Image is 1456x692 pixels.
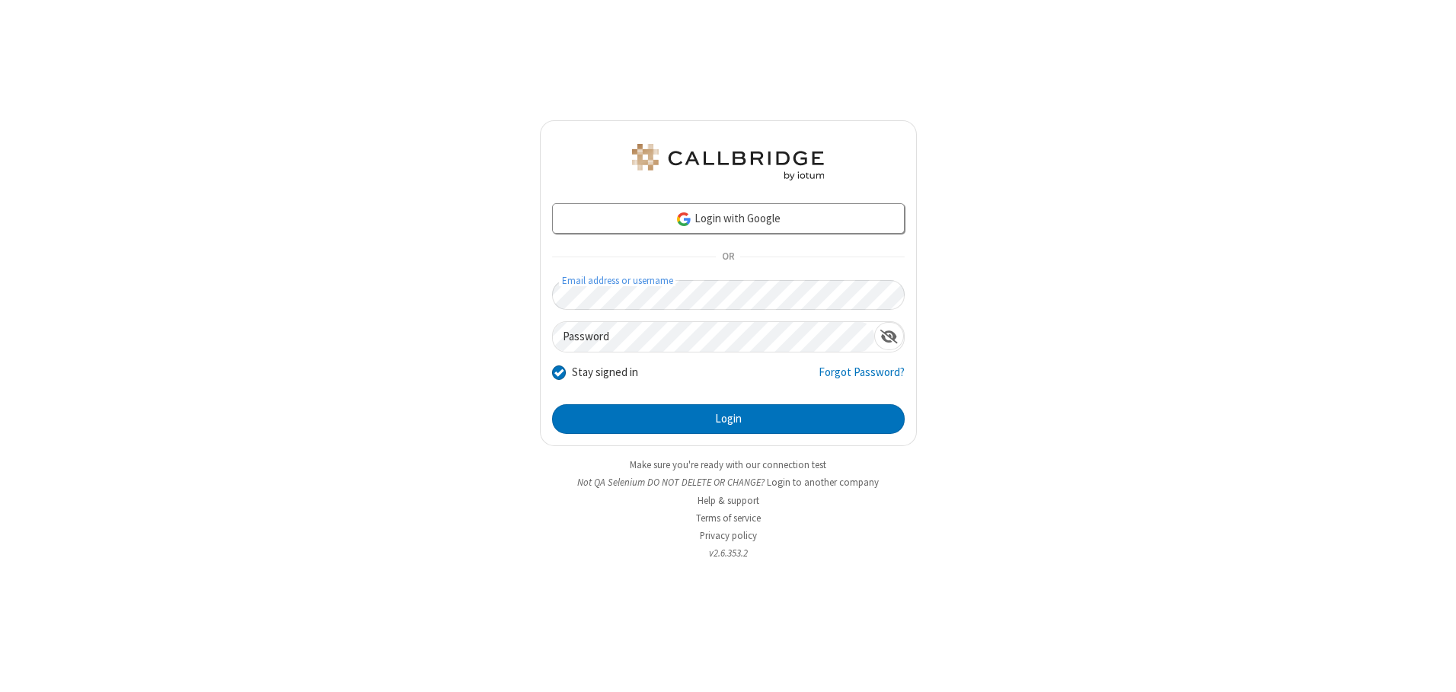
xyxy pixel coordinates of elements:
input: Email address or username [552,280,905,310]
a: Make sure you're ready with our connection test [630,458,826,471]
a: Login with Google [552,203,905,234]
a: Privacy policy [700,529,757,542]
img: google-icon.png [675,211,692,228]
li: Not QA Selenium DO NOT DELETE OR CHANGE? [540,475,917,490]
iframe: Chat [1418,652,1445,681]
img: QA Selenium DO NOT DELETE OR CHANGE [629,144,827,180]
a: Help & support [698,494,759,507]
div: Show password [874,322,904,350]
a: Terms of service [696,512,761,525]
button: Login to another company [767,475,879,490]
li: v2.6.353.2 [540,546,917,560]
button: Login [552,404,905,435]
label: Stay signed in [572,364,638,381]
a: Forgot Password? [819,364,905,393]
input: Password [553,322,874,352]
span: OR [716,247,740,268]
